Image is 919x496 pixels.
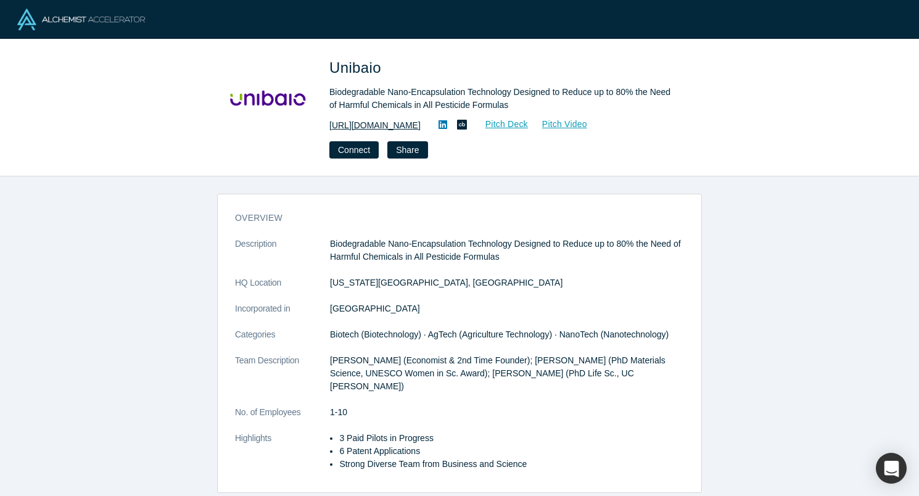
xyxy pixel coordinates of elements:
a: [URL][DOMAIN_NAME] [329,119,421,132]
p: Biodegradable Nano-Encapsulation Technology Designed to Reduce up to 80% the Need of Harmful Chem... [330,238,684,263]
img: Alchemist Logo [17,9,145,30]
div: Biodegradable Nano-Encapsulation Technology Designed to Reduce up to 80% the Need of Harmful Chem... [329,86,675,112]
span: Biotech (Biotechnology) · AgTech (Agriculture Technology) · NanoTech (Nanotechnology) [330,329,669,339]
dt: Categories [235,328,330,354]
button: Connect [329,141,379,159]
dt: Team Description [235,354,330,406]
a: Pitch Video [529,117,588,131]
img: Unibaio's Logo [226,57,312,143]
li: 6 Patent Applications [339,445,684,458]
button: Share [387,141,427,159]
dt: HQ Location [235,276,330,302]
dd: [GEOGRAPHIC_DATA] [330,302,684,315]
dt: Highlights [235,432,330,484]
dt: Description [235,238,330,276]
p: [PERSON_NAME] (Economist & 2nd Time Founder); [PERSON_NAME] (PhD Materials Science, UNESCO Women ... [330,354,684,393]
span: Unibaio [329,59,385,76]
dd: [US_STATE][GEOGRAPHIC_DATA], [GEOGRAPHIC_DATA] [330,276,684,289]
li: 3 Paid Pilots in Progress [339,432,684,445]
h3: overview [235,212,667,225]
dt: Incorporated in [235,302,330,328]
dt: No. of Employees [235,406,330,432]
dd: 1-10 [330,406,684,419]
a: Pitch Deck [472,117,529,131]
li: Strong Diverse Team from Business and Science [339,458,684,471]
